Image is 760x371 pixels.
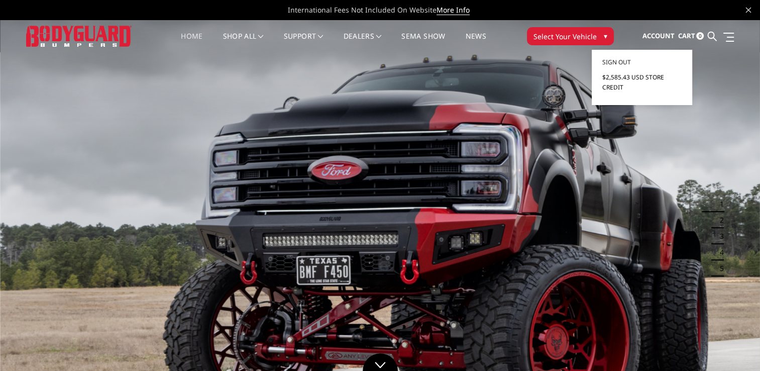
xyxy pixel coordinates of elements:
a: Account [642,23,674,50]
button: 5 of 5 [714,260,724,276]
button: Select Your Vehicle [527,27,614,45]
a: Sign out [602,55,682,70]
span: $2,585.43 USD Store Credit [602,73,664,91]
a: More Info [437,5,470,15]
button: 1 of 5 [714,196,724,212]
span: Sign out [602,58,630,66]
button: 2 of 5 [714,212,724,228]
a: SEMA Show [401,33,445,52]
iframe: Chat Widget [710,323,760,371]
span: ▾ [604,31,607,41]
a: Home [181,33,202,52]
a: Cart 0 [678,23,704,50]
span: Account [642,31,674,40]
a: shop all [223,33,264,52]
span: Cart [678,31,695,40]
button: 4 of 5 [714,244,724,260]
a: News [465,33,486,52]
a: Click to Down [363,353,398,371]
button: 3 of 5 [714,228,724,244]
a: $2,585.43 USD Store Credit [602,70,682,95]
a: Dealers [344,33,382,52]
span: Select Your Vehicle [533,31,597,42]
span: 0 [696,32,704,40]
img: BODYGUARD BUMPERS [26,26,132,46]
a: Support [284,33,323,52]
